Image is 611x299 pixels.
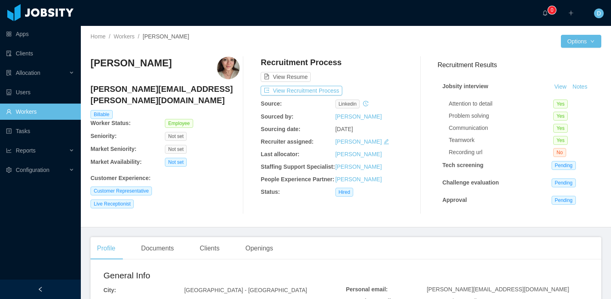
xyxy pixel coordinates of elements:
span: Yes [553,136,568,145]
strong: Tech screening [442,162,484,168]
a: icon: userWorkers [6,104,74,120]
img: ba47f55c-0235-4a4d-bd54-c4205985d29f_685b17977159d-400w.png [217,57,240,79]
b: Worker Status: [91,120,131,126]
span: [GEOGRAPHIC_DATA] - [GEOGRAPHIC_DATA] [184,287,307,293]
span: Yes [553,124,568,133]
b: Staffing Support Specialist: [261,163,335,170]
i: icon: edit [383,139,389,144]
b: Seniority: [91,133,117,139]
b: People Experience Partner: [261,176,334,182]
a: Home [91,33,105,40]
span: Live Receptionist [91,199,134,208]
b: Personal email: [346,286,388,293]
span: Customer Representative [91,187,152,195]
span: Not set [165,158,187,167]
span: [DATE] [335,126,353,132]
span: / [138,33,139,40]
i: icon: bell [542,10,548,16]
span: D [597,8,601,18]
b: City: [103,287,116,293]
div: Recording url [449,148,554,157]
strong: Challenge evaluation [442,179,499,186]
span: [PERSON_NAME][EMAIL_ADDRESS][DOMAIN_NAME] [427,286,569,293]
span: / [109,33,110,40]
a: Workers [114,33,135,40]
span: Yes [553,112,568,121]
a: icon: profileTasks [6,123,74,139]
b: Recruiter assigned: [261,138,314,145]
i: icon: plus [568,10,574,16]
b: Last allocator: [261,151,299,157]
a: icon: exportView Recruitment Process [261,87,342,94]
button: icon: file-textView Resume [261,72,311,82]
div: Problem solving [449,112,554,120]
button: Optionsicon: down [561,35,601,48]
span: Reports [16,147,36,154]
span: linkedin [335,100,360,108]
span: Pending [552,178,576,187]
span: Billable [91,110,113,119]
a: [PERSON_NAME] [335,163,382,170]
i: icon: line-chart [6,148,12,153]
sup: 0 [548,6,556,14]
h2: General Info [103,269,346,282]
div: Profile [91,237,122,260]
strong: Jobsity interview [442,83,489,89]
b: Status: [261,189,280,195]
i: icon: solution [6,70,12,76]
h3: [PERSON_NAME] [91,57,172,70]
h3: Recruitment Results [438,60,601,70]
b: Sourced by: [261,113,293,120]
a: [PERSON_NAME] [335,176,382,182]
span: [PERSON_NAME] [143,33,189,40]
a: [PERSON_NAME] [335,113,382,120]
span: Configuration [16,167,49,173]
span: Not set [165,145,187,154]
b: Market Availability: [91,159,142,165]
a: View [552,83,569,90]
span: Not set [165,132,187,141]
a: icon: auditClients [6,45,74,61]
i: icon: history [363,101,369,106]
span: Allocation [16,70,40,76]
b: Customer Experience : [91,175,151,181]
span: Pending [552,196,576,205]
i: icon: setting [6,167,12,173]
b: Source: [261,100,282,107]
strong: Approval [442,197,467,203]
span: Yes [553,100,568,108]
button: icon: exportView Recruitment Process [261,86,342,95]
div: Communication [449,124,554,132]
div: Clients [193,237,226,260]
div: Documents [135,237,180,260]
span: No [553,148,566,157]
div: Attention to detail [449,100,554,108]
b: Sourcing date: [261,126,300,132]
span: Hired [335,188,354,197]
div: Teamwork [449,136,554,144]
a: icon: appstoreApps [6,26,74,42]
a: [PERSON_NAME] [335,151,382,157]
button: Notes [569,82,591,92]
span: Employee [165,119,193,128]
span: Pending [552,161,576,170]
a: [PERSON_NAME] [335,138,382,145]
div: Openings [239,237,280,260]
a: icon: file-textView Resume [261,74,311,80]
a: icon: robotUsers [6,84,74,100]
h4: [PERSON_NAME][EMAIL_ADDRESS][PERSON_NAME][DOMAIN_NAME] [91,83,240,106]
b: Market Seniority: [91,146,137,152]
